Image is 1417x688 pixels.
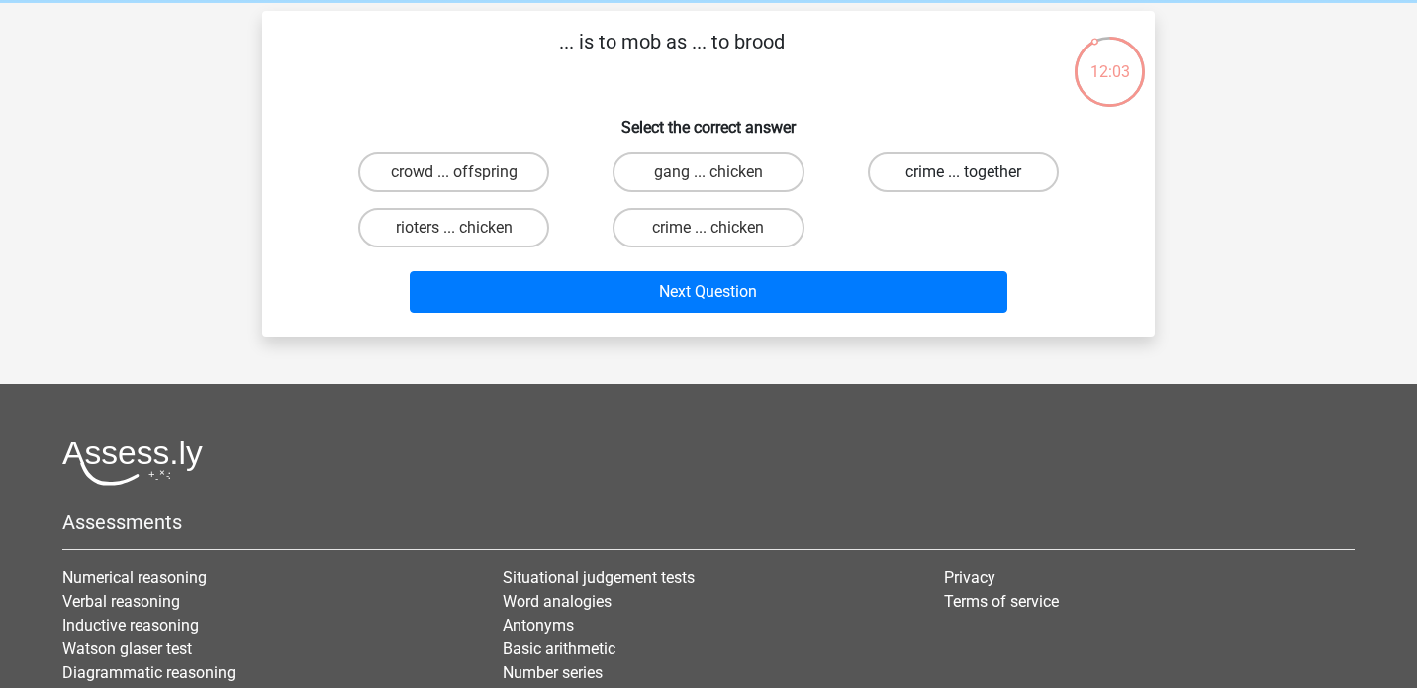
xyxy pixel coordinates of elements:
[944,592,1059,611] a: Terms of service
[62,510,1355,534] h5: Assessments
[944,568,995,587] a: Privacy
[62,639,192,658] a: Watson glaser test
[410,271,1008,313] button: Next Question
[503,616,574,635] a: Antonyms
[613,208,803,247] label: crime ... chicken
[62,663,236,682] a: Diagrammatic reasoning
[358,152,549,192] label: crowd ... offspring
[294,27,1049,86] p: ... is to mob as ... to brood
[503,568,695,587] a: Situational judgement tests
[62,440,203,486] img: Assessly logo
[62,616,199,635] a: Inductive reasoning
[62,592,180,611] a: Verbal reasoning
[358,208,549,247] label: rioters ... chicken
[294,102,1123,137] h6: Select the correct answer
[503,663,603,682] a: Number series
[868,152,1059,192] label: crime ... together
[62,568,207,587] a: Numerical reasoning
[1073,35,1147,84] div: 12:03
[503,592,612,611] a: Word analogies
[503,639,615,658] a: Basic arithmetic
[613,152,803,192] label: gang ... chicken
